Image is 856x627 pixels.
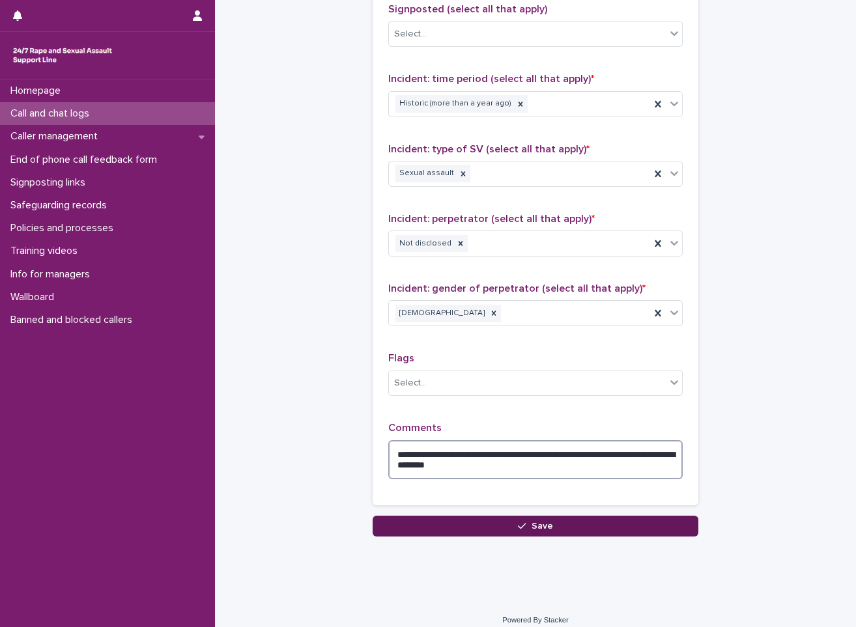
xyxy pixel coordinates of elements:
[388,423,442,433] span: Comments
[5,199,117,212] p: Safeguarding records
[395,235,453,253] div: Not disclosed
[388,214,595,224] span: Incident: perpetrator (select all that apply)
[395,165,456,182] div: Sexual assault
[388,353,414,363] span: Flags
[5,130,108,143] p: Caller management
[502,616,568,624] a: Powered By Stacker
[5,314,143,326] p: Banned and blocked callers
[395,95,513,113] div: Historic (more than a year ago)
[5,176,96,189] p: Signposting links
[5,154,167,166] p: End of phone call feedback form
[388,74,594,84] span: Incident: time period (select all that apply)
[5,268,100,281] p: Info for managers
[373,516,698,536] button: Save
[5,245,88,257] p: Training videos
[388,4,547,14] span: Signposted (select all that apply)
[5,222,124,234] p: Policies and processes
[5,107,100,120] p: Call and chat logs
[10,42,115,68] img: rhQMoQhaT3yELyF149Cw
[388,144,590,154] span: Incident: type of SV (select all that apply)
[394,27,427,41] div: Select...
[394,376,427,390] div: Select...
[5,291,64,303] p: Wallboard
[532,522,553,531] span: Save
[395,305,487,322] div: [DEMOGRAPHIC_DATA]
[5,85,71,97] p: Homepage
[388,283,646,294] span: Incident: gender of perpetrator (select all that apply)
